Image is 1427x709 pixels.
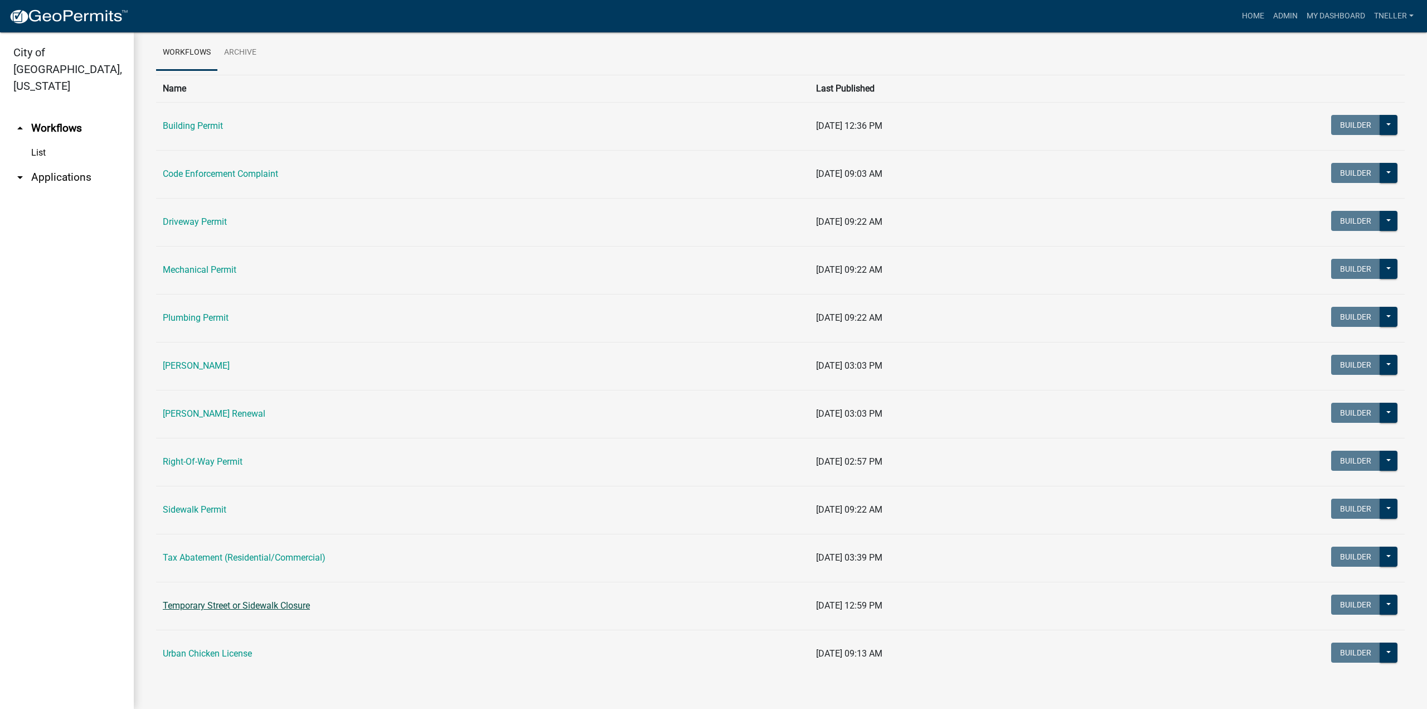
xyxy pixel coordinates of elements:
span: [DATE] 09:22 AM [816,504,882,515]
span: [DATE] 03:03 PM [816,408,882,419]
button: Builder [1331,595,1380,615]
a: Home [1237,6,1269,27]
a: My Dashboard [1302,6,1370,27]
button: Builder [1331,211,1380,231]
span: [DATE] 03:03 PM [816,360,882,371]
a: [PERSON_NAME] Renewal [163,408,265,419]
button: Builder [1331,115,1380,135]
button: Builder [1331,403,1380,423]
button: Builder [1331,451,1380,471]
a: Code Enforcement Complaint [163,168,278,179]
button: Builder [1331,259,1380,279]
button: Builder [1331,547,1380,567]
a: Temporary Street or Sidewalk Closure [163,600,310,611]
a: [PERSON_NAME] [163,360,230,371]
i: arrow_drop_down [13,171,27,184]
span: [DATE] 09:13 AM [816,648,882,659]
th: Last Published [809,75,1105,102]
a: Mechanical Permit [163,264,236,275]
span: [DATE] 03:39 PM [816,552,882,563]
i: arrow_drop_up [13,122,27,135]
span: [DATE] 12:36 PM [816,120,882,131]
button: Builder [1331,643,1380,663]
button: Builder [1331,163,1380,183]
span: [DATE] 09:22 AM [816,312,882,323]
a: Tax Abatement (Residential/Commercial) [163,552,326,563]
a: Plumbing Permit [163,312,229,323]
button: Builder [1331,355,1380,375]
a: Urban Chicken License [163,648,252,659]
span: [DATE] 09:22 AM [816,216,882,227]
button: Builder [1331,307,1380,327]
span: [DATE] 09:03 AM [816,168,882,179]
a: Building Permit [163,120,223,131]
a: Archive [217,35,263,71]
a: Sidewalk Permit [163,504,226,515]
a: Admin [1269,6,1302,27]
a: Workflows [156,35,217,71]
span: [DATE] 09:22 AM [816,264,882,275]
a: tneller [1370,6,1418,27]
th: Name [156,75,809,102]
a: Right-Of-Way Permit [163,456,242,467]
span: [DATE] 02:57 PM [816,456,882,467]
a: Driveway Permit [163,216,227,227]
button: Builder [1331,499,1380,519]
span: [DATE] 12:59 PM [816,600,882,611]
